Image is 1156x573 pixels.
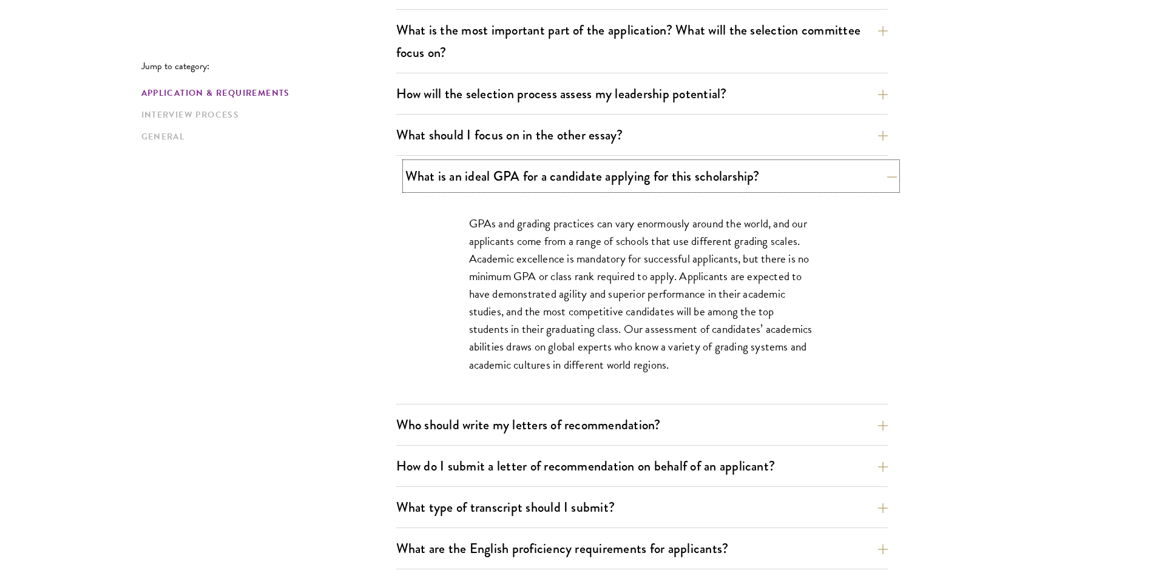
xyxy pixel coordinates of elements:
[141,87,389,99] a: Application & Requirements
[396,494,888,521] button: What type of transcript should I submit?
[469,215,815,374] p: GPAs and grading practices can vary enormously around the world, and our applicants come from a r...
[396,535,888,562] button: What are the English proficiency requirements for applicants?
[396,16,888,66] button: What is the most important part of the application? What will the selection committee focus on?
[141,61,396,72] p: Jump to category:
[396,452,888,480] button: How do I submit a letter of recommendation on behalf of an applicant?
[141,130,389,143] a: General
[141,109,389,121] a: Interview Process
[396,121,888,149] button: What should I focus on in the other essay?
[405,163,897,190] button: What is an ideal GPA for a candidate applying for this scholarship?
[396,80,888,107] button: How will the selection process assess my leadership potential?
[396,411,888,438] button: Who should write my letters of recommendation?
